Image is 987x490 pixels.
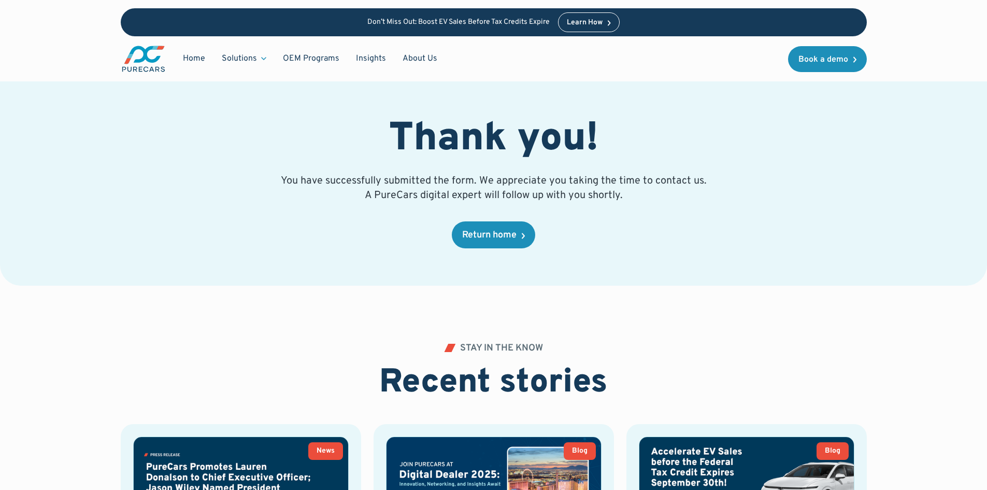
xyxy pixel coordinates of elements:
[121,45,166,73] img: purecars logo
[567,19,603,26] div: Learn How
[825,447,840,455] div: Blog
[175,49,213,68] a: Home
[379,363,608,403] h2: Recent stories
[462,231,517,240] div: Return home
[798,55,848,64] div: Book a demo
[389,116,598,163] h1: Thank you!
[452,221,535,248] a: Return home
[572,447,588,455] div: Blog
[788,46,867,72] a: Book a demo
[121,45,166,73] a: main
[213,49,275,68] div: Solutions
[460,344,543,353] div: STAY IN THE KNOW
[367,18,550,27] p: Don’t Miss Out: Boost EV Sales Before Tax Credits Expire
[317,447,335,455] div: News
[348,49,394,68] a: Insights
[558,12,620,32] a: Learn How
[278,174,709,203] p: You have successfully submitted the form. We appreciate you taking the time to contact us. A Pure...
[222,53,257,64] div: Solutions
[275,49,348,68] a: OEM Programs
[394,49,446,68] a: About Us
